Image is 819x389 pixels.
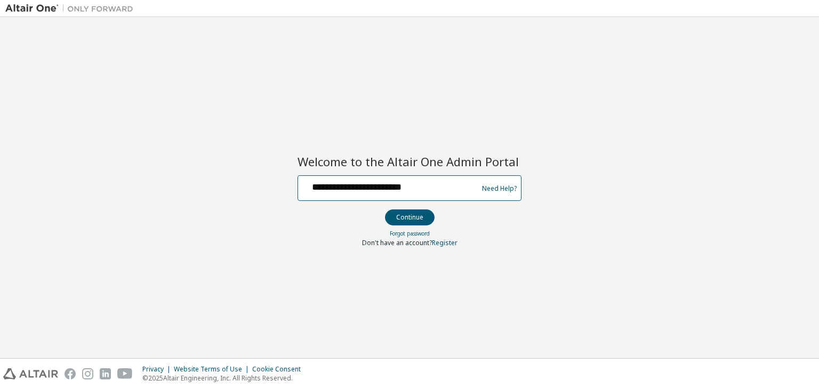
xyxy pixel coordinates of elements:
[174,365,252,374] div: Website Terms of Use
[5,3,139,14] img: Altair One
[390,230,430,237] a: Forgot password
[482,188,517,189] a: Need Help?
[252,365,307,374] div: Cookie Consent
[117,368,133,379] img: youtube.svg
[3,368,58,379] img: altair_logo.svg
[100,368,111,379] img: linkedin.svg
[385,209,435,225] button: Continue
[65,368,76,379] img: facebook.svg
[362,238,432,247] span: Don't have an account?
[432,238,457,247] a: Register
[298,154,521,169] h2: Welcome to the Altair One Admin Portal
[142,374,307,383] p: © 2025 Altair Engineering, Inc. All Rights Reserved.
[82,368,93,379] img: instagram.svg
[142,365,174,374] div: Privacy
